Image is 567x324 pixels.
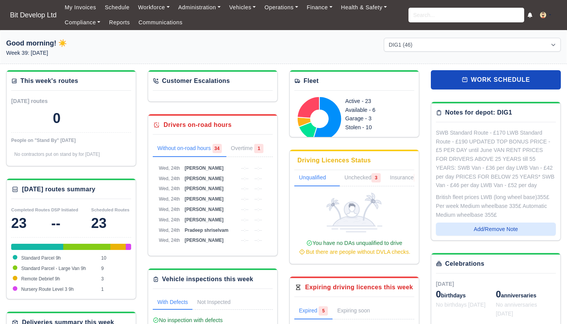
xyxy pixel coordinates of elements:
span: Standard Parcel - Large Van 9h [21,266,86,271]
div: Standard Parcel - Large Van 9h [63,244,110,250]
span: [PERSON_NAME] [185,238,224,243]
div: Available - 6 [345,106,405,115]
div: Notes for depot: DIG1 [445,108,512,117]
a: Bit Develop Ltd [6,8,61,23]
span: 3 [371,173,381,182]
a: Not Inspected [192,295,235,310]
span: Nursery Route Level 3 9h [21,287,74,292]
div: Drivers on-road hours [164,120,231,130]
div: Customer Escalations [162,76,230,86]
span: --:-- [255,217,262,223]
span: No contractors put on stand by for [DATE] [14,152,100,157]
td: 9 [99,263,131,274]
span: Wed, 24th [159,217,180,223]
div: -- [51,216,91,231]
span: Wed, 24th [159,207,180,212]
a: Without on-road hours [153,141,226,157]
div: 0 [53,111,61,126]
div: But there are people without DVLA checks. [297,248,411,256]
span: --:-- [255,186,262,191]
div: Remote Debrief 9h [110,244,126,250]
span: [PERSON_NAME] [185,165,224,171]
span: 0 [436,289,441,299]
span: --:-- [241,217,248,223]
span: [PERSON_NAME] [185,196,224,202]
div: People on "Stand By" [DATE] [11,137,131,143]
span: --:-- [241,196,248,202]
div: Garage - 3 [345,114,405,123]
a: Communications [134,15,187,30]
td: 1 [99,284,131,295]
span: 5 [319,306,328,316]
span: 1 [414,173,423,182]
span: Pradeep shriselvam [185,228,228,233]
td: 3 [99,274,131,284]
p: Week 39: [DATE] [6,49,183,57]
a: Unchecked [340,170,385,186]
div: Celebrations [445,259,484,268]
span: --:-- [255,207,262,212]
span: No birthdays [DATE] [436,302,486,308]
span: [PERSON_NAME] [185,176,224,181]
td: 10 [99,253,131,263]
a: Reports [105,15,134,30]
a: Compliance [61,15,105,30]
a: Unqualified [294,170,340,186]
div: birthdays [436,288,496,300]
div: Driving Licences Status [297,156,371,165]
span: --:-- [255,238,262,243]
a: Insurance [385,170,427,186]
span: --:-- [255,176,262,181]
div: Standard Parcel 9h [11,244,63,250]
span: No inspection with defects [153,317,223,323]
div: [DATE] routes [11,97,71,106]
span: --:-- [241,165,248,171]
span: --:-- [255,196,262,202]
span: Wed, 24th [159,165,180,171]
span: [PERSON_NAME] [185,207,224,212]
span: Standard Parcel 9h [21,255,61,261]
div: anniversaries [496,288,556,300]
div: Active - 23 [345,97,405,106]
span: 1 [254,144,263,153]
span: No anniversaries [DATE] [496,302,537,317]
span: [PERSON_NAME] [185,186,224,191]
span: Remote Debrief 9h [21,276,60,282]
span: Bit Develop Ltd [6,7,61,23]
div: Stolen - 10 [345,123,405,132]
div: Fleet [304,76,319,86]
a: With Defects [153,295,192,310]
div: Nursery Route Level 3 9h [126,244,131,250]
span: Wed, 24th [159,196,180,202]
a: work schedule [431,70,561,89]
span: Wed, 24th [159,238,180,243]
span: Wed, 24th [159,176,180,181]
span: Wed, 24th [159,186,180,191]
div: [DATE] routes summary [22,185,95,194]
span: [DATE] [436,281,454,287]
span: --:-- [255,165,262,171]
div: British fleet prices LWB (long wheel base)355£ Per week Medium wheelbase 335£ Automatic Medium wh... [436,193,556,219]
a: Overtime [226,141,268,157]
h1: Good morning! ☀️ [6,38,183,49]
small: Completed Routes [11,208,50,212]
span: [PERSON_NAME] [185,217,224,223]
span: --:-- [241,238,248,243]
div: 23 [91,216,131,231]
span: --:-- [241,186,248,191]
button: Add/Remove Note [436,223,556,236]
span: --:-- [241,176,248,181]
div: You have no DAs unqualified to drive [297,239,411,256]
span: 0 [496,289,501,299]
span: --:-- [255,228,262,233]
div: 23 [11,216,51,231]
div: Vehicle inspections this week [162,275,253,284]
span: 34 [213,144,222,153]
span: Wed, 24th [159,228,180,233]
a: Expiring soon [332,303,385,319]
div: Expiring driving licences this week [305,283,413,292]
small: DSP Initiated [51,208,78,212]
iframe: Chat Widget [528,287,567,324]
small: Scheduled Routes [91,208,129,212]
